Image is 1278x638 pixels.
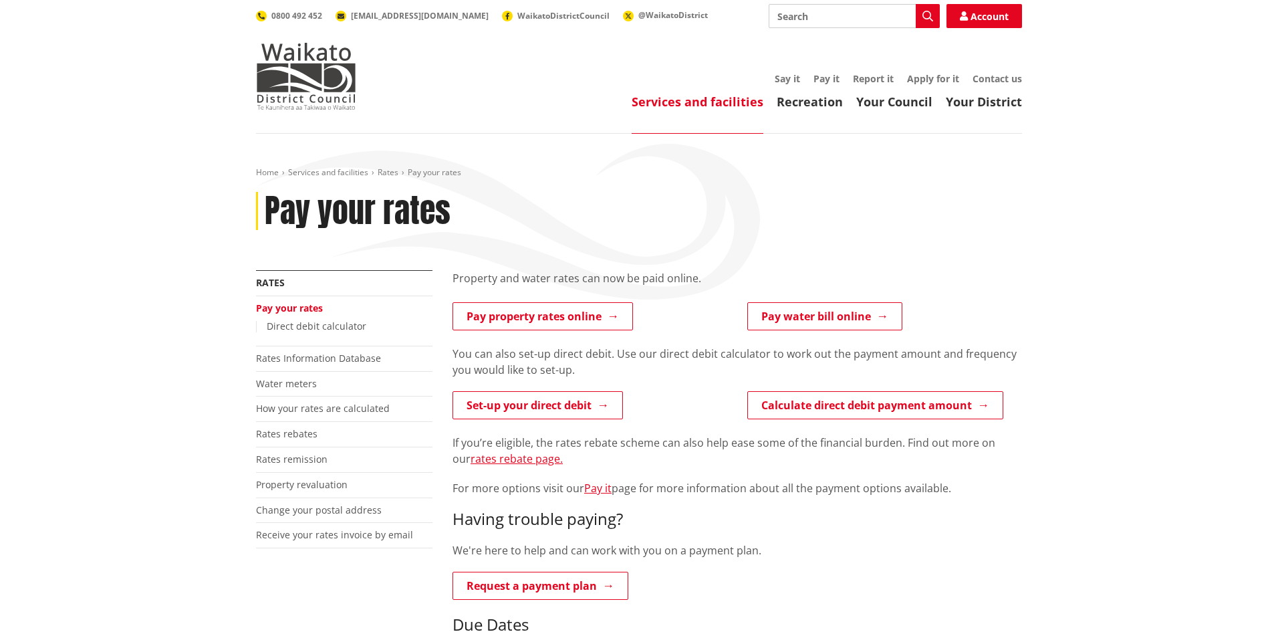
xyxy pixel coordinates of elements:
[256,10,322,21] a: 0800 492 452
[453,542,1022,558] p: We're here to help and can work with you on a payment plan.
[453,572,628,600] a: Request a payment plan
[777,94,843,110] a: Recreation
[256,377,317,390] a: Water meters
[747,302,902,330] a: Pay water bill online
[453,302,633,330] a: Pay property rates online
[747,391,1003,419] a: Calculate direct debit payment amount
[769,4,940,28] input: Search input
[632,94,763,110] a: Services and facilities
[502,10,610,21] a: WaikatoDistrictCouncil
[813,72,840,85] a: Pay it
[256,427,317,440] a: Rates rebates
[256,43,356,110] img: Waikato District Council - Te Kaunihera aa Takiwaa o Waikato
[453,510,1022,529] h3: Having trouble paying?
[453,435,1022,467] p: If you’re eligible, the rates rebate scheme can also help ease some of the financial burden. Find...
[408,167,461,178] span: Pay your rates
[471,451,563,466] a: rates rebate page.
[453,391,623,419] a: Set-up your direct debit
[453,615,1022,635] h3: Due Dates
[623,9,708,21] a: @WaikatoDistrict
[256,167,279,178] a: Home
[256,276,285,289] a: Rates
[336,10,489,21] a: [EMAIL_ADDRESS][DOMAIN_NAME]
[256,528,413,541] a: Receive your rates invoice by email
[378,167,398,178] a: Rates
[907,72,959,85] a: Apply for it
[946,4,1022,28] a: Account
[775,72,800,85] a: Say it
[946,94,1022,110] a: Your District
[453,270,1022,302] div: Property and water rates can now be paid online.
[638,9,708,21] span: @WaikatoDistrict
[256,402,390,415] a: How your rates are calculated
[351,10,489,21] span: [EMAIL_ADDRESS][DOMAIN_NAME]
[973,72,1022,85] a: Contact us
[517,10,610,21] span: WaikatoDistrictCouncil
[271,10,322,21] span: 0800 492 452
[256,167,1022,179] nav: breadcrumb
[256,504,382,516] a: Change your postal address
[584,481,612,496] a: Pay it
[256,302,323,314] a: Pay your rates
[856,94,932,110] a: Your Council
[288,167,368,178] a: Services and facilities
[853,72,894,85] a: Report it
[256,478,348,491] a: Property revaluation
[256,352,381,364] a: Rates Information Database
[453,480,1022,496] p: For more options visit our page for more information about all the payment options available.
[453,346,1022,378] p: You can also set-up direct debit. Use our direct debit calculator to work out the payment amount ...
[256,453,328,465] a: Rates remission
[265,192,451,231] h1: Pay your rates
[267,320,366,332] a: Direct debit calculator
